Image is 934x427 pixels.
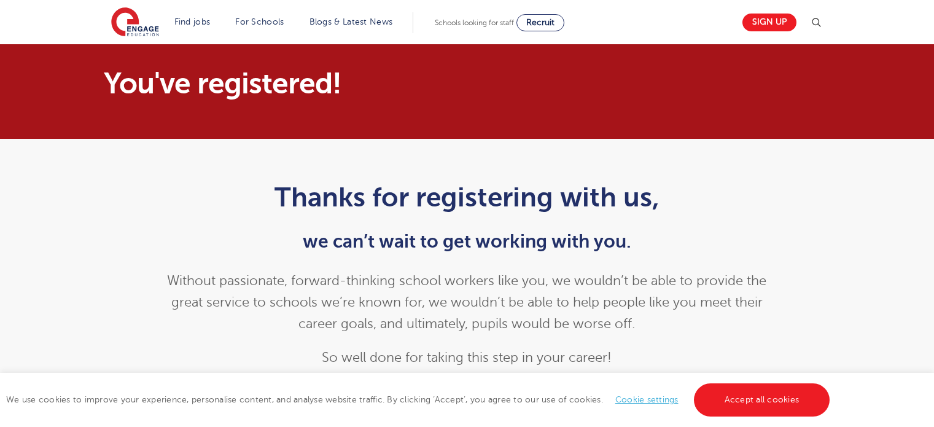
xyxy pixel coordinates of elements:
a: Recruit [516,14,564,31]
a: Cookie settings [615,395,679,404]
a: Sign up [742,14,796,31]
h1: You've registered! [104,69,582,98]
p: So well done for taking this step in your career! [166,347,768,369]
a: Find jobs [174,17,211,26]
img: Engage Education [111,7,159,38]
a: Blogs & Latest News [309,17,393,26]
p: Without passionate, forward-thinking school workers like you, we wouldn’t be able to provide the ... [166,270,768,335]
span: Schools looking for staff [435,18,514,27]
h1: Thanks for registering with us, [166,182,768,213]
a: Accept all cookies [694,383,830,417]
h2: we can’t wait to get working with you. [166,231,768,252]
span: Recruit [526,18,555,27]
a: For Schools [235,17,284,26]
span: We use cookies to improve your experience, personalise content, and analyse website traffic. By c... [6,395,833,404]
